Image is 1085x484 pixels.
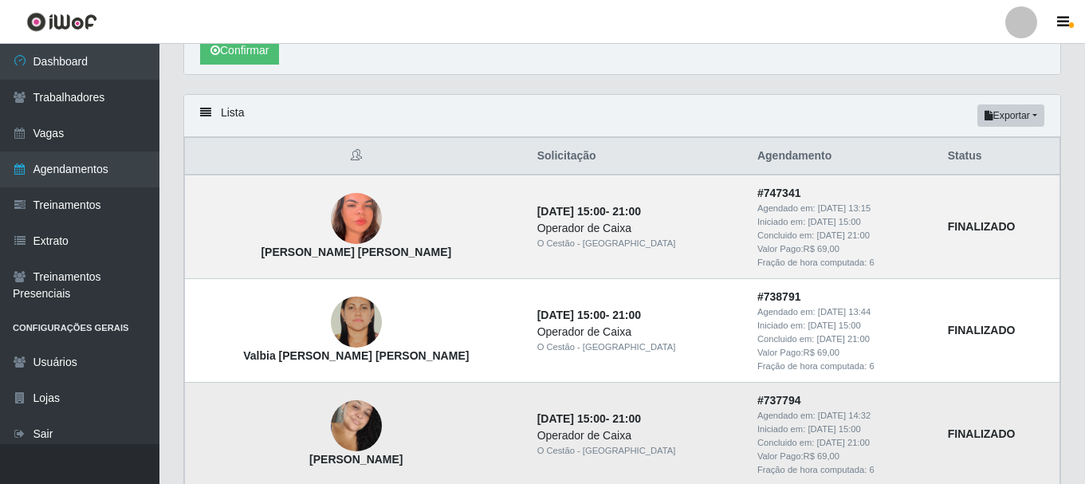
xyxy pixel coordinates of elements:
strong: - [537,412,641,425]
time: [DATE] 15:00 [537,205,606,218]
div: Iniciado em: [757,319,929,333]
img: Renata Kelly da Silva Reis Maia [331,163,382,274]
time: [DATE] 21:00 [817,230,870,240]
div: Operador de Caixa [537,427,738,444]
strong: Valbia [PERSON_NAME] [PERSON_NAME] [243,349,469,362]
time: [DATE] 15:00 [537,309,606,321]
div: Concluido em: [757,436,929,450]
time: [DATE] 15:00 [537,412,606,425]
img: Amanda Almeida da silva [331,387,382,465]
div: Lista [184,95,1060,137]
div: Agendado em: [757,305,929,319]
strong: # 738791 [757,290,801,303]
div: Agendado em: [757,409,929,423]
th: Agendamento [748,138,938,175]
strong: - [537,205,641,218]
div: Valor Pago: R$ 69,00 [757,450,929,463]
th: Status [938,138,1060,175]
time: [DATE] 13:15 [818,203,871,213]
img: Valbia Bezerra da Silva [331,285,382,360]
div: Operador de Caixa [537,220,738,237]
time: [DATE] 14:32 [818,411,871,420]
strong: FINALIZADO [948,324,1016,336]
div: O Cestão - [GEOGRAPHIC_DATA] [537,340,738,354]
time: [DATE] 13:44 [818,307,871,317]
div: Iniciado em: [757,215,929,229]
img: CoreUI Logo [26,12,97,32]
strong: [PERSON_NAME] [PERSON_NAME] [261,246,451,258]
div: O Cestão - [GEOGRAPHIC_DATA] [537,444,738,458]
strong: FINALIZADO [948,220,1016,233]
time: [DATE] 15:00 [808,424,860,434]
div: O Cestão - [GEOGRAPHIC_DATA] [537,237,738,250]
time: 21:00 [612,309,641,321]
div: Iniciado em: [757,423,929,436]
div: Concluido em: [757,229,929,242]
time: 21:00 [612,412,641,425]
strong: FINALIZADO [948,427,1016,440]
th: Solicitação [528,138,748,175]
div: Concluido em: [757,333,929,346]
strong: [PERSON_NAME] [309,453,403,466]
div: Fração de hora computada: 6 [757,360,929,373]
button: Exportar [977,104,1044,127]
strong: - [537,309,641,321]
time: 21:00 [612,205,641,218]
div: Valor Pago: R$ 69,00 [757,346,929,360]
time: [DATE] 21:00 [817,438,870,447]
div: Fração de hora computada: 6 [757,463,929,477]
div: Operador de Caixa [537,324,738,340]
time: [DATE] 21:00 [817,334,870,344]
div: Agendado em: [757,202,929,215]
time: [DATE] 15:00 [808,217,860,226]
button: Confirmar [200,37,279,65]
time: [DATE] 15:00 [808,321,860,330]
strong: # 747341 [757,187,801,199]
strong: # 737794 [757,394,801,407]
div: Fração de hora computada: 6 [757,256,929,270]
div: Valor Pago: R$ 69,00 [757,242,929,256]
